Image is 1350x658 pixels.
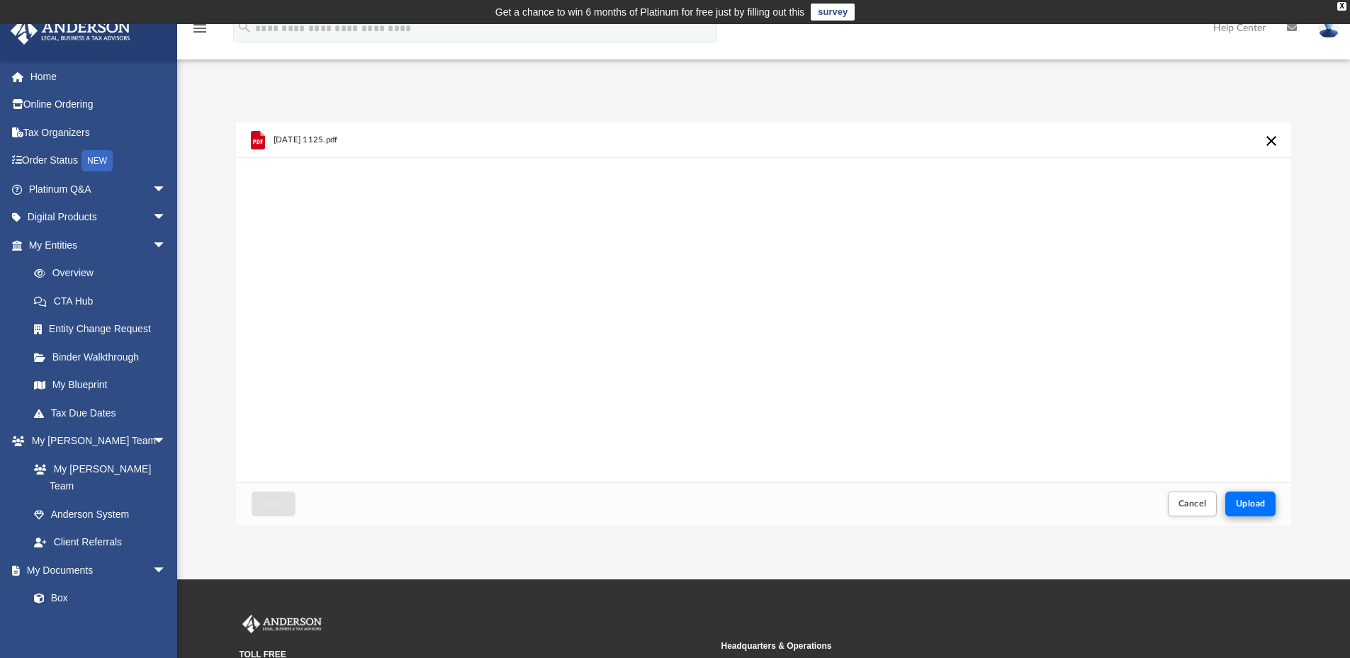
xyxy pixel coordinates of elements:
a: Entity Change Request [20,315,188,344]
a: Digital Productsarrow_drop_down [10,203,188,232]
span: arrow_drop_down [152,231,181,260]
a: Online Ordering [10,91,188,119]
span: Cancel [1179,499,1207,508]
a: My Blueprint [20,371,181,399]
small: Headquarters & Operations [721,640,1193,652]
a: Home [10,62,188,91]
div: Upload [236,123,1292,526]
a: Order StatusNEW [10,147,188,176]
a: survey [811,4,855,21]
a: Client Referrals [20,528,181,557]
div: close [1337,2,1346,11]
i: menu [191,20,208,37]
a: My [PERSON_NAME] Team [20,455,174,500]
a: Binder Walkthrough [20,343,188,371]
div: grid [236,123,1292,482]
a: My Entitiesarrow_drop_down [10,231,188,259]
a: Tax Organizers [10,118,188,147]
button: Cancel this upload [1263,132,1280,149]
div: NEW [81,150,113,171]
a: Tax Due Dates [20,399,188,427]
span: arrow_drop_down [152,556,181,585]
span: arrow_drop_down [152,203,181,232]
span: arrow_drop_down [152,175,181,204]
a: menu [191,27,208,37]
button: Upload [1225,492,1276,516]
span: Upload [1236,499,1266,508]
a: CTA Hub [20,287,188,315]
button: Close [252,492,296,516]
span: Close [262,499,285,508]
a: Box [20,584,174,613]
div: Get a chance to win 6 months of Platinum for free just by filling out this [495,4,805,21]
img: Anderson Advisors Platinum Portal [240,615,325,633]
img: User Pic [1318,18,1339,38]
i: search [237,19,252,35]
img: Anderson Advisors Platinum Portal [6,17,135,45]
a: Overview [20,259,188,288]
a: Platinum Q&Aarrow_drop_down [10,175,188,203]
a: My Documentsarrow_drop_down [10,556,181,584]
span: [DATE] 1125.pdf [273,135,337,144]
a: My [PERSON_NAME] Teamarrow_drop_down [10,427,181,455]
button: Cancel [1168,492,1217,516]
span: arrow_drop_down [152,427,181,456]
a: Anderson System [20,500,181,528]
